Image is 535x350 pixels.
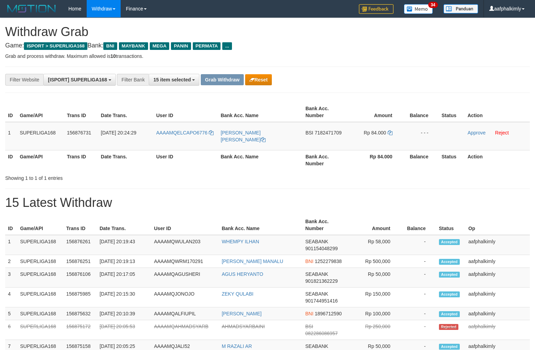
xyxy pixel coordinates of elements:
td: [DATE] 20:15:30 [97,288,151,307]
span: Accepted [439,291,460,297]
td: Rp 500,000 [347,255,401,268]
td: SUPERLIGA168 [17,288,63,307]
td: [DATE] 20:19:43 [97,235,151,255]
a: [PERSON_NAME] [PERSON_NAME] [221,130,265,142]
span: Copy 082286086957 to clipboard [305,331,338,336]
span: Copy 1896712590 to clipboard [315,311,342,316]
span: Accepted [439,239,460,245]
td: 1 [5,235,17,255]
img: Feedback.jpg [359,4,394,14]
h4: Game: Bank: [5,42,530,49]
span: 15 item selected [153,77,191,82]
td: - [401,288,436,307]
span: Copy 1252279838 to clipboard [315,259,342,264]
span: PERMATA [193,42,221,50]
span: SEABANK [305,343,328,349]
span: BNI [103,42,117,50]
span: Accepted [439,311,460,317]
td: aafphalkimly [466,255,530,268]
td: 1 [5,122,17,150]
td: Rp 58,000 [347,235,401,255]
th: Game/API [17,102,64,122]
td: SUPERLIGA168 [17,122,64,150]
span: Rp 84.000 [364,130,386,135]
span: Copy 901744951416 to clipboard [305,298,338,304]
span: ISPORT > SUPERLIGA168 [24,42,87,50]
td: aafphalkimly [466,307,530,320]
a: M RAZALI AR [222,343,252,349]
button: 15 item selected [149,74,199,86]
th: ID [5,215,17,235]
th: ID [5,102,17,122]
th: Date Trans. [97,215,151,235]
td: AAAAMQAGUSHERI [151,268,219,288]
button: Grab Withdraw [201,74,243,85]
span: 34 [428,2,438,8]
td: AAAAMQALFIUPIL [151,307,219,320]
h1: Withdraw Grab [5,25,530,39]
span: MAYBANK [119,42,148,50]
th: Balance [401,215,436,235]
span: PANIN [171,42,191,50]
td: AAAAMQAHMADSYARB [151,320,219,340]
img: panduan.png [443,4,478,14]
a: AAAAMQELCAPO6776 [156,130,214,135]
a: AHMADSYARBAINI [222,324,265,329]
th: Action [465,102,530,122]
span: Copy 7182471709 to clipboard [314,130,342,135]
td: aafphalkimly [466,288,530,307]
th: Bank Acc. Name [218,150,303,170]
td: - [401,235,436,255]
button: [ISPORT] SUPERLIGA168 [43,74,115,86]
th: Op [466,215,530,235]
td: AAAAMQJONOJO [151,288,219,307]
td: AAAAMQWRM170291 [151,255,219,268]
td: AAAAMQWULAN203 [151,235,219,255]
td: [DATE] 20:10:39 [97,307,151,320]
td: Rp 250,000 [347,320,401,340]
th: User ID [151,215,219,235]
th: Rp 84.000 [348,150,403,170]
span: Accepted [439,344,460,350]
span: SEABANK [305,291,328,297]
th: Bank Acc. Number [303,102,348,122]
span: ... [222,42,232,50]
td: 156875172 [63,320,97,340]
span: BNI [305,259,313,264]
td: 4 [5,288,17,307]
th: Balance [403,102,439,122]
th: Amount [348,102,403,122]
td: SUPERLIGA168 [17,235,63,255]
td: aafphalkimly [466,320,530,340]
td: 156876106 [63,268,97,288]
th: Status [439,150,465,170]
a: WHEMPY ILHAN [222,239,259,244]
a: Approve [467,130,485,135]
td: SUPERLIGA168 [17,268,63,288]
th: Game/API [17,150,64,170]
a: Copy 84000 to clipboard [388,130,392,135]
span: Copy 901154048299 to clipboard [305,246,338,251]
a: ZEKY QULABI [222,291,253,297]
td: - [401,268,436,288]
td: SUPERLIGA168 [17,320,63,340]
span: BNI [305,311,313,316]
td: [DATE] 20:05:53 [97,320,151,340]
td: - [401,255,436,268]
a: [PERSON_NAME] [222,311,261,316]
p: Grab and process withdraw. Maximum allowed is transactions. [5,53,530,60]
a: Reject [495,130,509,135]
td: Rp 50,000 [347,268,401,288]
div: Showing 1 to 1 of 1 entries [5,172,218,182]
span: MEGA [150,42,170,50]
td: - [401,307,436,320]
div: Filter Bank [117,74,149,86]
th: Trans ID [63,215,97,235]
th: Action [465,150,530,170]
a: AGUS HERYANTO [222,271,263,277]
span: Copy 901821362229 to clipboard [305,278,338,284]
span: AAAAMQELCAPO6776 [156,130,207,135]
th: Status [439,102,465,122]
th: Trans ID [64,150,98,170]
td: SUPERLIGA168 [17,255,63,268]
